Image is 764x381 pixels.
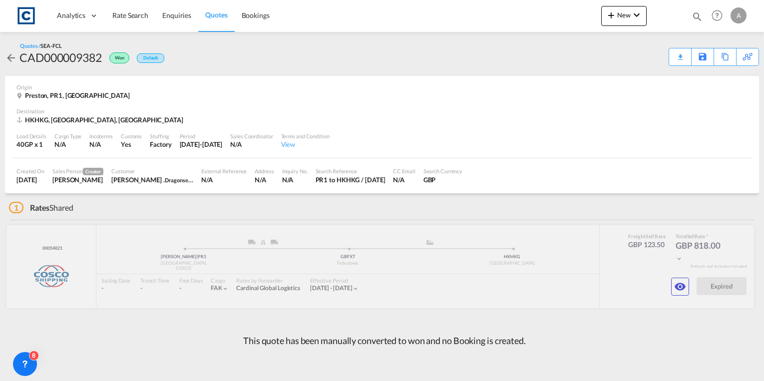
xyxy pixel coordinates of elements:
md-icon: icon-chevron-down [631,9,643,21]
div: Factory Stuffing [150,140,171,149]
md-icon: icon-arrow-left [5,52,17,64]
div: Address [255,167,274,175]
div: 40GP x 1 [16,140,46,149]
span: Won [115,55,127,64]
div: Lisa . [111,175,193,184]
div: N/A [282,175,308,184]
div: N/A [255,175,274,184]
div: N/A [393,175,415,184]
div: N/A [89,140,101,149]
div: N/A [230,140,273,149]
div: CC Email [393,167,415,175]
div: Preston, PR1, United Kingdom [16,91,132,100]
img: 1fdb9190129311efbfaf67cbb4249bed.jpeg [15,4,37,27]
span: SEA-FCL [40,42,61,49]
div: Stuffing [150,132,171,140]
div: Destination [16,107,748,115]
span: Analytics [57,10,85,20]
div: Terms and Condition [281,132,330,140]
div: Shared [9,202,73,213]
div: Search Currency [423,167,463,175]
div: Default [137,53,164,63]
span: Creator [83,168,103,175]
div: View [281,140,330,149]
div: HKHKG, Hong Kong, Asia Pacific [16,115,186,124]
div: Cargo Type [54,132,81,140]
div: GBP [423,175,463,184]
span: Quotes [205,10,227,19]
p: This quote has been manually converted to won and no Booking is created. [238,335,526,347]
div: Won [102,49,132,65]
div: Period [180,132,223,140]
div: Yes [121,140,142,149]
button: icon-eye [671,278,689,296]
div: Search Reference [316,167,385,175]
div: N/A [201,175,247,184]
div: Quote PDF is not available at this time [674,48,686,57]
span: Bookings [242,11,270,19]
div: Created On [16,167,44,175]
button: icon-plus 400-fgNewicon-chevron-down [601,6,647,26]
span: Enquiries [162,11,191,19]
div: Save As Template [692,48,714,65]
div: Inquiry No. [282,167,308,175]
span: 1 [9,202,23,213]
div: A [731,7,747,23]
div: N/A [54,140,81,149]
div: Quotes /SEA-FCL [20,42,62,49]
div: PR1 to HKHKG / 19 Aug 2025 [316,175,385,184]
span: Rate Search [112,11,148,19]
div: Help [709,7,731,25]
md-icon: icon-plus 400-fg [605,9,617,21]
div: 19 Aug 2025 [16,175,44,184]
div: Sales Coordinator [230,132,273,140]
div: Sales Person [52,167,103,175]
md-icon: icon-download [674,50,686,57]
div: External Reference [201,167,247,175]
span: Dragonsea Logistics [165,176,213,184]
span: New [605,11,643,19]
div: Origin [16,83,748,91]
div: 31 Aug 2025 [180,140,223,149]
span: Preston, PR1, [GEOGRAPHIC_DATA] [25,91,130,99]
div: icon-arrow-left [5,49,19,65]
md-icon: icon-eye [674,281,686,293]
div: Load Details [16,132,46,140]
span: Help [709,7,726,24]
md-icon: icon-magnify [692,11,703,22]
div: Customer [111,167,193,175]
div: icon-magnify [692,11,703,26]
span: Rates [30,203,50,212]
div: Customs [121,132,142,140]
div: Incoterms [89,132,113,140]
div: CAD000009382 [19,49,102,65]
div: Anthony Lomax [52,175,103,184]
